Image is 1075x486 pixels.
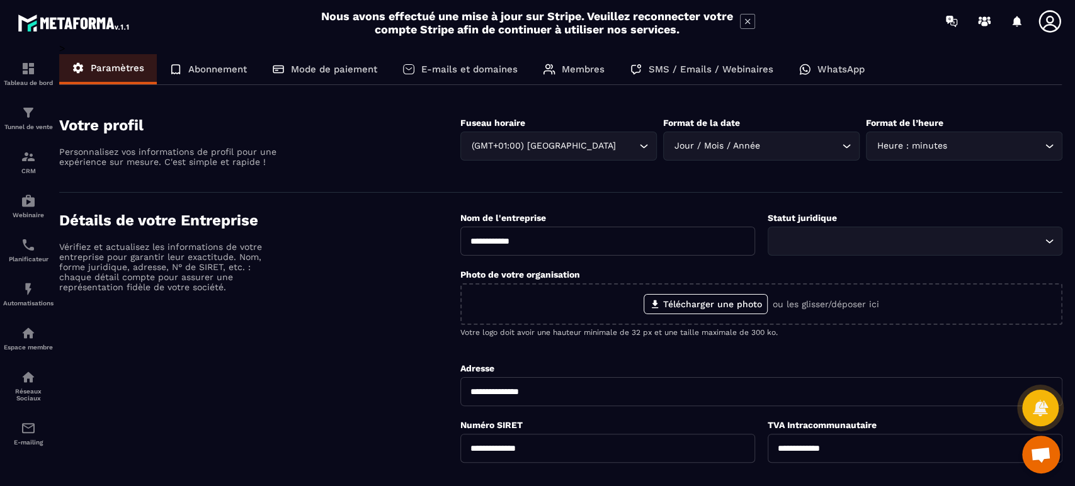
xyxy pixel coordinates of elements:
img: logo [18,11,131,34]
label: Format de la date [663,118,740,128]
img: formation [21,149,36,164]
p: ou les glisser/déposer ici [773,299,879,309]
p: WhatsApp [817,64,865,75]
h4: Détails de votre Entreprise [59,212,460,229]
p: Planificateur [3,256,54,263]
span: (GMT+01:00) [GEOGRAPHIC_DATA] [469,139,618,153]
p: Réseaux Sociaux [3,388,54,402]
div: Search for option [460,132,657,161]
p: Tunnel de vente [3,123,54,130]
label: Nom de l'entreprise [460,213,546,223]
label: Format de l’heure [866,118,943,128]
p: Votre logo doit avoir une hauteur minimale de 32 px et une taille maximale de 300 ko. [460,328,1062,337]
img: automations [21,193,36,208]
label: Numéro SIRET [460,420,523,430]
img: formation [21,105,36,120]
label: Télécharger une photo [644,294,768,314]
p: Webinaire [3,212,54,218]
p: Vérifiez et actualisez les informations de votre entreprise pour garantir leur exactitude. Nom, f... [59,242,280,292]
input: Search for option [776,234,1042,248]
p: Personnalisez vos informations de profil pour une expérience sur mesure. C'est simple et rapide ! [59,147,280,167]
p: Mode de paiement [291,64,377,75]
a: automationsautomationsEspace membre [3,316,54,360]
div: Search for option [663,132,860,161]
label: Fuseau horaire [460,118,525,128]
p: Espace membre [3,344,54,351]
img: scheduler [21,237,36,252]
a: schedulerschedulerPlanificateur [3,228,54,272]
span: Jour / Mois / Année [671,139,763,153]
img: formation [21,61,36,76]
img: automations [21,325,36,341]
img: automations [21,281,36,297]
p: Tableau de bord [3,79,54,86]
h4: Votre profil [59,116,460,134]
div: Search for option [866,132,1062,161]
span: Heure : minutes [874,139,950,153]
p: E-mailing [3,439,54,446]
a: formationformationCRM [3,140,54,184]
a: Ouvrir le chat [1022,436,1060,473]
img: email [21,421,36,436]
p: Automatisations [3,300,54,307]
label: Photo de votre organisation [460,269,580,280]
a: social-networksocial-networkRéseaux Sociaux [3,360,54,411]
p: SMS / Emails / Webinaires [649,64,773,75]
h2: Nous avons effectué une mise à jour sur Stripe. Veuillez reconnecter votre compte Stripe afin de ... [321,9,734,36]
a: formationformationTunnel de vente [3,96,54,140]
div: Search for option [768,227,1062,256]
a: emailemailE-mailing [3,411,54,455]
input: Search for option [950,139,1042,153]
img: social-network [21,370,36,385]
a: formationformationTableau de bord [3,52,54,96]
p: E-mails et domaines [421,64,518,75]
label: TVA Intracommunautaire [768,420,877,430]
p: Membres [562,64,605,75]
input: Search for option [618,139,636,153]
p: Abonnement [188,64,247,75]
label: Adresse [460,363,494,373]
label: Statut juridique [768,213,837,223]
p: Paramètres [91,62,144,74]
p: CRM [3,167,54,174]
a: automationsautomationsWebinaire [3,184,54,228]
input: Search for option [763,139,839,153]
a: automationsautomationsAutomatisations [3,272,54,316]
